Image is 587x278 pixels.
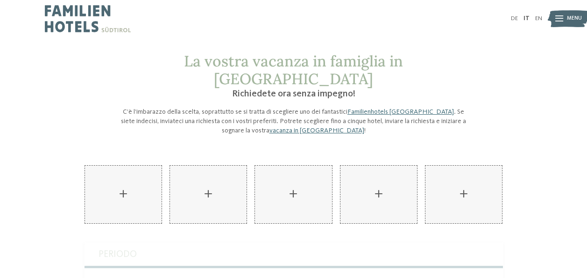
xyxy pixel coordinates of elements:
a: vacanza in [GEOGRAPHIC_DATA] [269,127,364,134]
a: EN [535,15,542,22]
span: Richiedete ora senza impegno! [232,89,355,99]
span: Menu [567,15,582,22]
a: Familienhotels [GEOGRAPHIC_DATA] [347,109,454,115]
a: DE [511,15,518,22]
a: IT [523,15,530,22]
p: C’è l’imbarazzo della scelta, soprattutto se si tratta di scegliere uno dei fantastici . Se siete... [116,107,471,135]
span: La vostra vacanza in famiglia in [GEOGRAPHIC_DATA] [184,51,403,88]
